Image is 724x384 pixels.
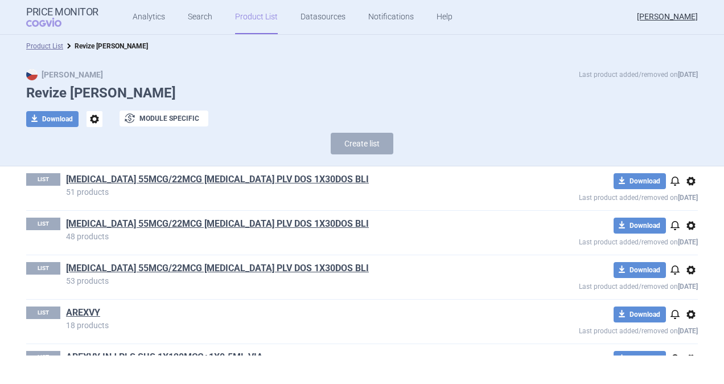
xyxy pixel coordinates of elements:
p: Last product added/removed on [496,189,698,203]
button: Download [614,218,666,234]
a: Price MonitorCOGVIO [26,6,98,28]
button: Download [614,173,666,189]
strong: [DATE] [678,194,698,202]
a: AREXVY [66,307,100,319]
p: 53 products [66,277,496,285]
a: AREXVY INJ PLS SUS 1X120MCG+1X0.5ML VIA [66,351,263,363]
p: 48 products [66,232,496,240]
strong: Revize [PERSON_NAME] [75,42,148,50]
h1: AREXVY [66,307,496,321]
button: Create list [331,133,393,154]
button: Download [614,307,666,322]
strong: [DATE] [678,327,698,335]
strong: [DATE] [678,283,698,291]
button: Download [614,262,666,278]
h1: ANORO ELLIPTA 55MCG/22MCG INH PLV DOS 1X30DOS BLI [66,218,496,232]
a: [MEDICAL_DATA] 55MCG/22MCG [MEDICAL_DATA] PLV DOS 1X30DOS BLI [66,262,369,275]
strong: [PERSON_NAME] [26,70,103,79]
p: Last product added/removed on [496,322,698,337]
button: Download [614,351,666,367]
span: COGVIO [26,18,77,27]
button: Module specific [120,111,208,126]
button: Download [26,111,79,127]
h1: ANORO ELLIPTA 55MCG/22MCG INH PLV DOS 1X30DOS BLI [66,262,496,277]
h1: AREXVY INJ PLS SUS 1X120MCG+1X0.5ML VIA [66,351,496,366]
p: LIST [26,262,60,275]
strong: [DATE] [678,238,698,246]
p: Last product added/removed on [579,69,698,80]
p: Last product added/removed on [496,234,698,248]
li: Product List [26,40,63,52]
li: Revize Max Price [63,40,148,52]
p: 51 products [66,188,496,196]
p: Last product added/removed on [496,278,698,292]
h1: Revize [PERSON_NAME] [26,85,698,101]
strong: [DATE] [678,71,698,79]
a: [MEDICAL_DATA] 55MCG/22MCG [MEDICAL_DATA] PLV DOS 1X30DOS BLI [66,218,369,230]
p: LIST [26,307,60,319]
p: 18 products [66,321,496,329]
p: LIST [26,218,60,230]
h1: ANORO ELLIPTA 55MCG/22MCG INH PLV DOS 1X30DOS BLI [66,173,496,188]
p: LIST [26,351,60,363]
a: Product List [26,42,63,50]
p: LIST [26,173,60,186]
img: CZ [26,69,38,80]
a: [MEDICAL_DATA] 55MCG/22MCG [MEDICAL_DATA] PLV DOS 1X30DOS BLI [66,173,369,186]
strong: Price Monitor [26,6,98,18]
